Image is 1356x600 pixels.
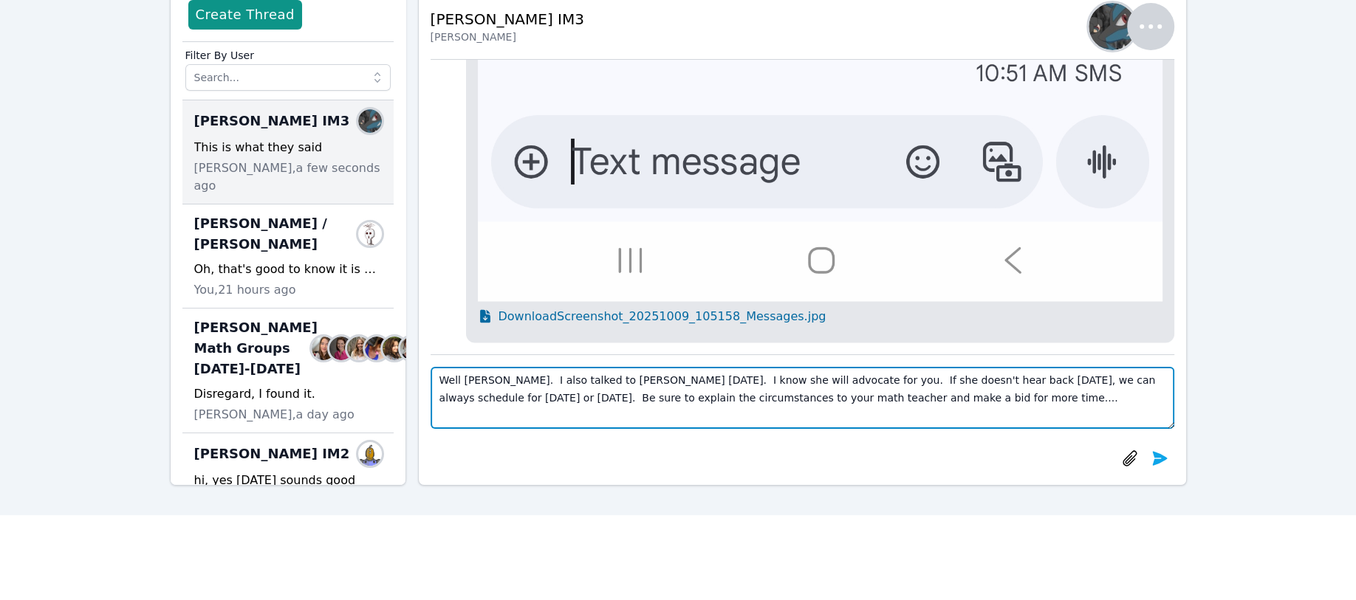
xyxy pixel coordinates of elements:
img: Joyce Law [358,222,382,246]
img: Jason Escobar [358,109,382,133]
span: Download Screenshot_20251009_105158_Messages.jpg [499,307,826,325]
span: You, 21 hours ago [194,281,296,299]
img: Jason Escobar [1089,3,1136,50]
img: Sandra Davis [347,337,371,360]
img: Michelle Dalton [400,337,424,360]
textarea: Well [PERSON_NAME]. I also talked to [PERSON_NAME] [DATE]. I know she will advocate for you. If s... [431,367,1174,429]
span: [PERSON_NAME], a day ago [194,406,355,424]
span: [PERSON_NAME] IM2 [194,444,350,464]
div: [PERSON_NAME] / [PERSON_NAME]Joyce LawOh, that's good to know it is still coming! I let that slip... [182,204,394,308]
button: Jason Escobar [1098,3,1174,50]
span: [PERSON_NAME] IM3 [194,111,350,131]
span: [PERSON_NAME] / [PERSON_NAME] [194,213,364,255]
img: vanessa palacios [358,442,382,466]
span: [PERSON_NAME] Math Groups [DATE]-[DATE] [194,317,318,379]
div: Disregard, I found it. [194,385,382,403]
img: Alexis Asiama [365,337,388,360]
img: Diana Carle [383,337,406,360]
a: DownloadScreenshot_20251009_105158_Messages.jpg [478,307,1162,325]
div: [PERSON_NAME] Math Groups [DATE]-[DATE]Sarah BenzingerRebecca MillerSandra DavisAlexis AsiamaDian... [182,308,394,433]
div: [PERSON_NAME] [431,30,584,44]
div: hi, yes [DATE] sounds good [194,472,382,489]
div: This is what they said [194,139,382,156]
h2: [PERSON_NAME] IM3 [431,9,584,30]
div: [PERSON_NAME] IM2vanessa palacioshi, yes [DATE] sounds good[PERSON_NAME],[DATE] [182,433,394,520]
img: Rebecca Miller [329,337,353,360]
label: Filter By User [185,42,391,64]
div: [PERSON_NAME] IM3Jason EscobarThis is what they said[PERSON_NAME],a few seconds ago [182,100,394,204]
img: Sarah Benzinger [312,337,335,360]
input: Search... [185,64,391,91]
span: [PERSON_NAME], a few seconds ago [194,159,382,195]
div: Oh, that's good to know it is still coming! I let that slip my memory somehow. Sorry! [194,261,382,278]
